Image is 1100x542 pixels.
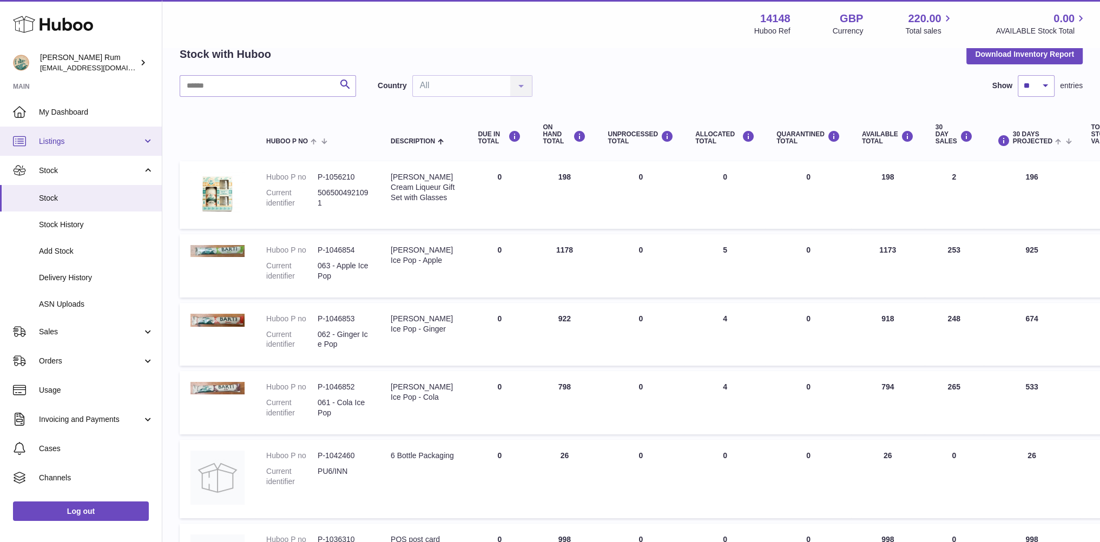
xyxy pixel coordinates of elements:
td: 5 [684,234,766,298]
dt: Huboo P no [266,382,318,392]
dd: PU6/INN [318,466,369,487]
td: 248 [925,303,984,366]
img: mail@bartirum.wales [13,55,29,71]
span: Invoicing and Payments [39,414,142,425]
div: Currency [833,26,864,36]
span: Total sales [905,26,953,36]
strong: 14148 [760,11,791,26]
span: Cases [39,444,154,454]
span: 0 [806,173,811,181]
td: 196 [984,161,1081,229]
span: Stock [39,166,142,176]
span: 0 [806,382,811,391]
td: 0 [597,440,684,518]
td: 26 [532,440,597,518]
td: 0 [597,161,684,229]
td: 198 [851,161,925,229]
span: entries [1060,81,1083,91]
label: Show [992,81,1012,91]
dt: Huboo P no [266,451,318,461]
td: 1173 [851,234,925,298]
dt: Huboo P no [266,314,318,324]
button: Download Inventory Report [966,44,1083,64]
td: 26 [984,440,1081,518]
dd: 061 - Cola Ice Pop [318,398,369,418]
dt: Current identifier [266,398,318,418]
span: Orders [39,356,142,366]
div: [PERSON_NAME] Cream Liqueur Gift Set with Glasses [391,172,456,203]
dt: Huboo P no [266,245,318,255]
dd: 063 - Apple Ice Pop [318,261,369,281]
dt: Current identifier [266,188,318,208]
span: [EMAIL_ADDRESS][DOMAIN_NAME] [40,63,159,72]
td: 0 [467,303,532,366]
dd: 062 - Ginger Ice Pop [318,329,369,350]
td: 0 [467,371,532,434]
span: Description [391,138,435,145]
dd: P-1042460 [318,451,369,461]
td: 0 [467,234,532,298]
dt: Huboo P no [266,172,318,182]
td: 922 [532,303,597,366]
span: 0.00 [1053,11,1075,26]
dd: 5065004921091 [318,188,369,208]
dt: Current identifier [266,261,318,281]
td: 0 [684,161,766,229]
div: DUE IN TOTAL [478,130,521,145]
div: AVAILABLE Total [862,130,914,145]
dt: Current identifier [266,466,318,487]
td: 265 [925,371,984,434]
span: Delivery History [39,273,154,283]
span: My Dashboard [39,107,154,117]
img: product image [190,382,245,394]
td: 253 [925,234,984,298]
div: [PERSON_NAME] Ice Pop - Cola [391,382,456,402]
div: 30 DAY SALES [936,124,973,146]
span: Listings [39,136,142,147]
div: QUARANTINED Total [776,130,840,145]
strong: GBP [840,11,863,26]
td: 0 [597,303,684,366]
span: 0 [806,314,811,323]
dd: P-1046854 [318,245,369,255]
td: 794 [851,371,925,434]
div: [PERSON_NAME] Ice Pop - Ginger [391,314,456,334]
td: 533 [984,371,1081,434]
td: 674 [984,303,1081,366]
div: UNPROCESSED Total [608,130,674,145]
span: Stock [39,193,154,203]
span: 30 DAYS PROJECTED [1013,131,1052,145]
span: Stock History [39,220,154,230]
span: 220.00 [908,11,941,26]
img: product image [190,451,245,505]
dd: P-1056210 [318,172,369,182]
span: ASN Uploads [39,299,154,309]
span: Sales [39,327,142,337]
td: 925 [984,234,1081,298]
td: 0 [467,440,532,518]
td: 4 [684,303,766,366]
div: [PERSON_NAME] Ice Pop - Apple [391,245,456,266]
td: 0 [597,371,684,434]
dd: P-1046852 [318,382,369,392]
span: Usage [39,385,154,395]
dt: Current identifier [266,329,318,350]
td: 918 [851,303,925,366]
span: 0 [806,246,811,254]
img: product image [190,245,245,257]
div: ON HAND Total [543,124,586,146]
td: 0 [597,234,684,298]
td: 0 [467,161,532,229]
label: Country [378,81,407,91]
a: 220.00 Total sales [905,11,953,36]
a: Log out [13,501,149,521]
td: 798 [532,371,597,434]
div: Huboo Ref [754,26,791,36]
td: 4 [684,371,766,434]
span: 0 [806,451,811,460]
td: 26 [851,440,925,518]
span: Channels [39,473,154,483]
h2: Stock with Huboo [180,47,271,62]
span: Add Stock [39,246,154,256]
td: 0 [925,440,984,518]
